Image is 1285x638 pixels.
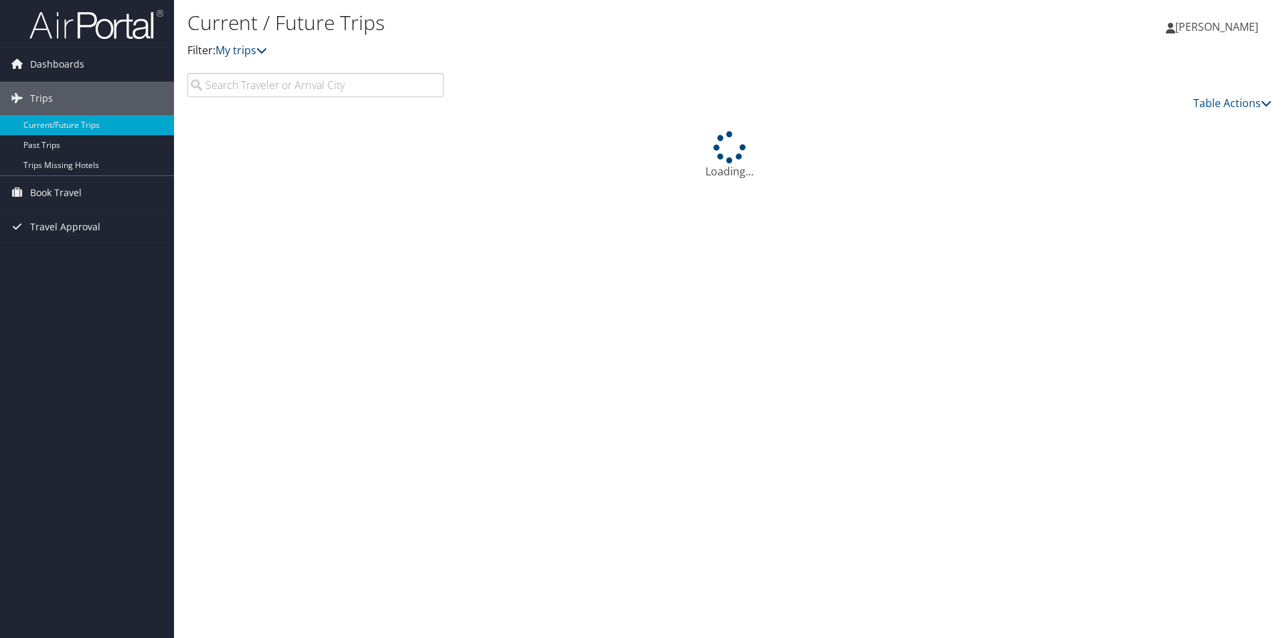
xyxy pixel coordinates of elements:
span: Travel Approval [30,210,100,244]
a: [PERSON_NAME] [1166,7,1272,47]
a: Table Actions [1193,96,1272,110]
p: Filter: [187,42,910,60]
a: My trips [216,43,267,58]
img: airportal-logo.png [29,9,163,40]
span: Dashboards [30,48,84,81]
span: Trips [30,82,53,115]
span: Book Travel [30,176,82,210]
div: Loading... [187,131,1272,179]
h1: Current / Future Trips [187,9,910,37]
input: Search Traveler or Arrival City [187,73,444,97]
span: [PERSON_NAME] [1175,19,1258,34]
